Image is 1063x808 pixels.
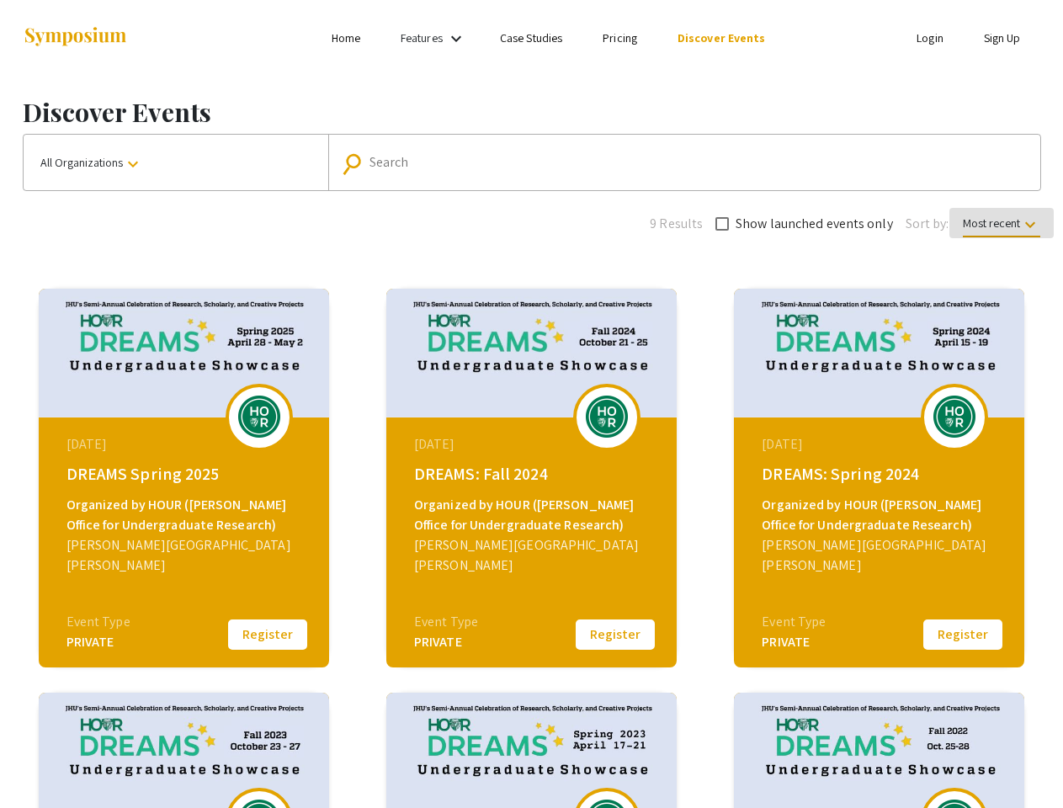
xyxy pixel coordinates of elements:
a: Features [401,30,443,45]
mat-icon: Expand Features list [446,29,466,49]
div: Event Type [66,612,130,632]
a: Case Studies [500,30,562,45]
div: [DATE] [66,434,306,454]
mat-icon: keyboard_arrow_down [123,154,143,174]
button: All Organizations [24,135,328,190]
button: Register [226,617,310,652]
div: PRIVATE [762,632,826,652]
div: PRIVATE [66,632,130,652]
a: Sign Up [984,30,1021,45]
img: dreams-spring-2025_eventLogo_7b54a7_.png [234,396,284,438]
div: Organized by HOUR ([PERSON_NAME] Office for Undergraduate Research) [66,495,306,535]
div: Event Type [414,612,478,632]
h1: Discover Events [23,97,1041,127]
a: Pricing [603,30,637,45]
a: Login [917,30,943,45]
button: Most recent [949,208,1054,238]
img: dreams-spring-2024_eventCoverPhoto_ffb700__thumb.jpg [734,289,1024,417]
div: [PERSON_NAME][GEOGRAPHIC_DATA][PERSON_NAME] [66,535,306,576]
div: DREAMS Spring 2025 [66,461,306,486]
div: PRIVATE [414,632,478,652]
img: dreams-fall-2024_eventCoverPhoto_0caa39__thumb.jpg [386,289,677,417]
div: DREAMS: Spring 2024 [762,461,1001,486]
div: Organized by HOUR ([PERSON_NAME] Office for Undergraduate Research) [414,495,653,535]
a: Discover Events [678,30,766,45]
img: dreams-spring-2024_eventLogo_346f6f_.png [929,396,980,438]
div: Event Type [762,612,826,632]
div: Organized by HOUR ([PERSON_NAME] Office for Undergraduate Research) [762,495,1001,535]
button: Register [573,617,657,652]
span: 9 Results [650,214,703,234]
div: [DATE] [414,434,653,454]
mat-icon: keyboard_arrow_down [1020,215,1040,235]
span: Sort by: [906,214,949,234]
div: [PERSON_NAME][GEOGRAPHIC_DATA][PERSON_NAME] [414,535,653,576]
div: [PERSON_NAME][GEOGRAPHIC_DATA][PERSON_NAME] [762,535,1001,576]
img: dreams-fall-2024_eventLogo_ff6658_.png [582,396,632,438]
img: dreams-spring-2025_eventCoverPhoto_df4d26__thumb.jpg [39,289,329,417]
div: DREAMS: Fall 2024 [414,461,653,486]
iframe: Chat [13,732,72,795]
span: All Organizations [40,155,143,170]
span: Show launched events only [736,214,893,234]
a: Home [332,30,360,45]
img: Symposium by ForagerOne [23,26,128,49]
div: [DATE] [762,434,1001,454]
mat-icon: Search [344,149,369,178]
span: Most recent [963,215,1040,237]
button: Register [921,617,1005,652]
